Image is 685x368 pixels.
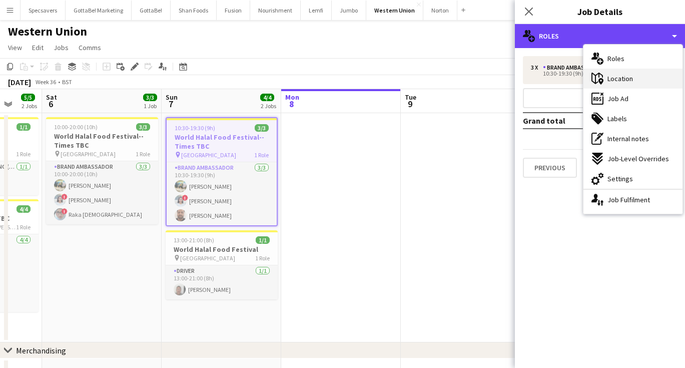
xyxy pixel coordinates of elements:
[403,98,416,110] span: 9
[607,74,633,83] span: Location
[175,124,215,132] span: 10:30-19:30 (9h)
[261,102,276,110] div: 2 Jobs
[366,1,423,20] button: Western Union
[607,114,627,123] span: Labels
[171,1,217,20] button: Shan Foods
[607,94,628,103] span: Job Ad
[180,254,235,262] span: [GEOGRAPHIC_DATA]
[136,150,150,158] span: 1 Role
[301,1,332,20] button: Lemfi
[583,190,682,210] div: Job Fulfilment
[136,123,150,131] span: 3/3
[260,94,274,101] span: 4/4
[166,230,278,299] app-job-card: 13:00-21:00 (8h)1/1World Halal Food Festival [GEOGRAPHIC_DATA]1 RoleDriver1/113:00-21:00 (8h)[PER...
[28,41,48,54] a: Edit
[254,151,269,159] span: 1 Role
[16,345,66,355] div: Merchandising
[144,102,157,110] div: 1 Job
[285,93,299,102] span: Mon
[17,205,31,213] span: 4/4
[250,1,301,20] button: Nourishment
[16,150,31,158] span: 1 Role
[515,24,685,48] div: Roles
[523,158,577,178] button: Previous
[182,195,188,201] span: !
[217,1,250,20] button: Fusion
[22,102,37,110] div: 2 Jobs
[16,223,31,231] span: 1 Role
[174,236,214,244] span: 13:00-21:00 (8h)
[75,41,105,54] a: Comms
[50,41,73,54] a: Jobs
[166,93,178,102] span: Sun
[255,124,269,132] span: 3/3
[543,64,607,71] div: Brand Ambassador
[167,133,277,151] h3: World Halal Food Festival--Times TBC
[166,117,278,226] app-job-card: 10:30-19:30 (9h)3/3World Halal Food Festival--Times TBC [GEOGRAPHIC_DATA]1 RoleBrand Ambassador3/...
[607,174,633,183] span: Settings
[21,94,35,101] span: 5/5
[255,254,270,262] span: 1 Role
[523,113,617,129] td: Grand total
[181,151,236,159] span: [GEOGRAPHIC_DATA]
[62,78,72,86] div: BST
[45,98,57,110] span: 6
[46,132,158,150] h3: World Halal Food Festival--Times TBC
[61,150,116,158] span: [GEOGRAPHIC_DATA]
[515,5,685,18] h3: Job Details
[79,43,101,52] span: Comms
[607,154,669,163] span: Job-Level Overrides
[54,123,98,131] span: 10:00-20:00 (10h)
[8,43,22,52] span: View
[166,265,278,299] app-card-role: Driver1/113:00-21:00 (8h)[PERSON_NAME]
[607,134,649,143] span: Internal notes
[54,43,69,52] span: Jobs
[531,71,658,76] div: 10:30-19:30 (9h)
[8,77,31,87] div: [DATE]
[17,123,31,131] span: 1/1
[62,208,68,214] span: !
[8,24,87,39] h1: Western Union
[284,98,299,110] span: 8
[607,54,624,63] span: Roles
[523,88,677,108] button: Add role
[164,98,178,110] span: 7
[32,43,44,52] span: Edit
[62,194,68,200] span: !
[167,162,277,225] app-card-role: Brand Ambassador3/310:30-19:30 (9h)[PERSON_NAME]![PERSON_NAME][PERSON_NAME]
[143,94,157,101] span: 3/3
[332,1,366,20] button: Jumbo
[166,245,278,254] h3: World Halal Food Festival
[46,161,158,224] app-card-role: Brand Ambassador3/310:00-20:00 (10h)[PERSON_NAME]![PERSON_NAME]!Raka [DEMOGRAPHIC_DATA]
[132,1,171,20] button: GottaBe!
[4,41,26,54] a: View
[21,1,66,20] button: Specsavers
[66,1,132,20] button: GottaBe! Marketing
[256,236,270,244] span: 1/1
[423,1,457,20] button: Norton
[46,93,57,102] span: Sat
[531,64,543,71] div: 3 x
[46,117,158,224] app-job-card: 10:00-20:00 (10h)3/3World Halal Food Festival--Times TBC [GEOGRAPHIC_DATA]1 RoleBrand Ambassador3...
[33,78,58,86] span: Week 36
[405,93,416,102] span: Tue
